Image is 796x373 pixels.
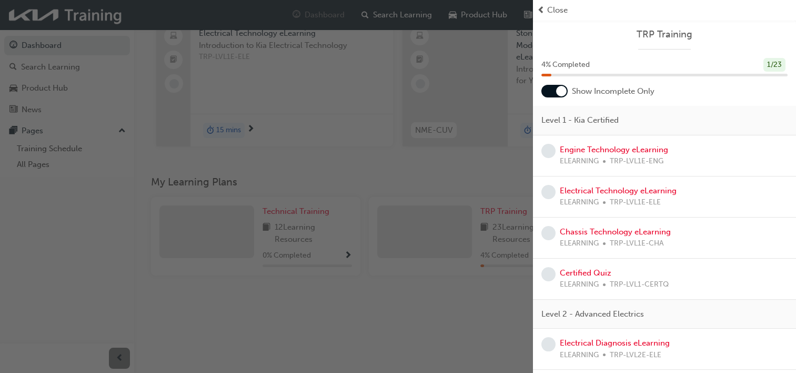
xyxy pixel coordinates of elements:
[547,4,568,16] span: Close
[610,238,663,250] span: TRP-LVL1E-CHA
[541,28,788,41] a: TRP Training
[572,85,654,97] span: Show Incomplete Only
[541,185,556,199] span: learningRecordVerb_NONE-icon
[541,114,619,126] span: Level 1 - Kia Certified
[560,227,671,237] a: Chassis Technology eLearning
[541,337,556,351] span: learningRecordVerb_NONE-icon
[560,349,599,361] span: ELEARNING
[560,186,677,195] a: Electrical Technology eLearning
[610,349,661,361] span: TRP-LVL2E-ELE
[541,308,644,320] span: Level 2 - Advanced Electrics
[610,279,669,291] span: TRP-LVL1-CERTQ
[541,144,556,158] span: learningRecordVerb_NONE-icon
[541,226,556,240] span: learningRecordVerb_NONE-icon
[541,59,590,71] span: 4 % Completed
[560,238,599,250] span: ELEARNING
[560,268,611,278] a: Certified Quiz
[610,197,661,209] span: TRP-LVL1E-ELE
[560,338,670,348] a: Electrical Diagnosis eLearning
[560,197,599,209] span: ELEARNING
[560,279,599,291] span: ELEARNING
[537,4,792,16] button: prev-iconClose
[610,155,663,168] span: TRP-LVL1E-ENG
[541,267,556,281] span: learningRecordVerb_NONE-icon
[537,4,545,16] span: prev-icon
[560,155,599,168] span: ELEARNING
[763,58,785,72] div: 1 / 23
[560,145,668,154] a: Engine Technology eLearning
